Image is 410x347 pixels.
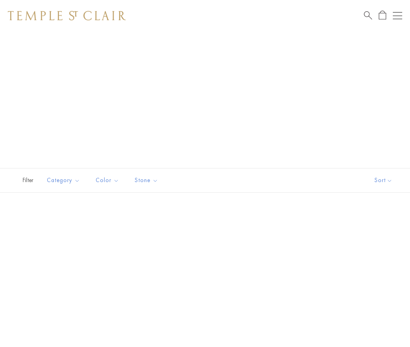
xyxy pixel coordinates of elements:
[92,175,125,185] span: Color
[43,175,86,185] span: Category
[357,168,410,192] button: Show sort by
[8,11,126,20] img: Temple St. Clair
[90,172,125,189] button: Color
[41,172,86,189] button: Category
[364,11,372,20] a: Search
[393,11,402,20] button: Open navigation
[129,172,164,189] button: Stone
[131,175,164,185] span: Stone
[379,11,386,20] a: Open Shopping Bag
